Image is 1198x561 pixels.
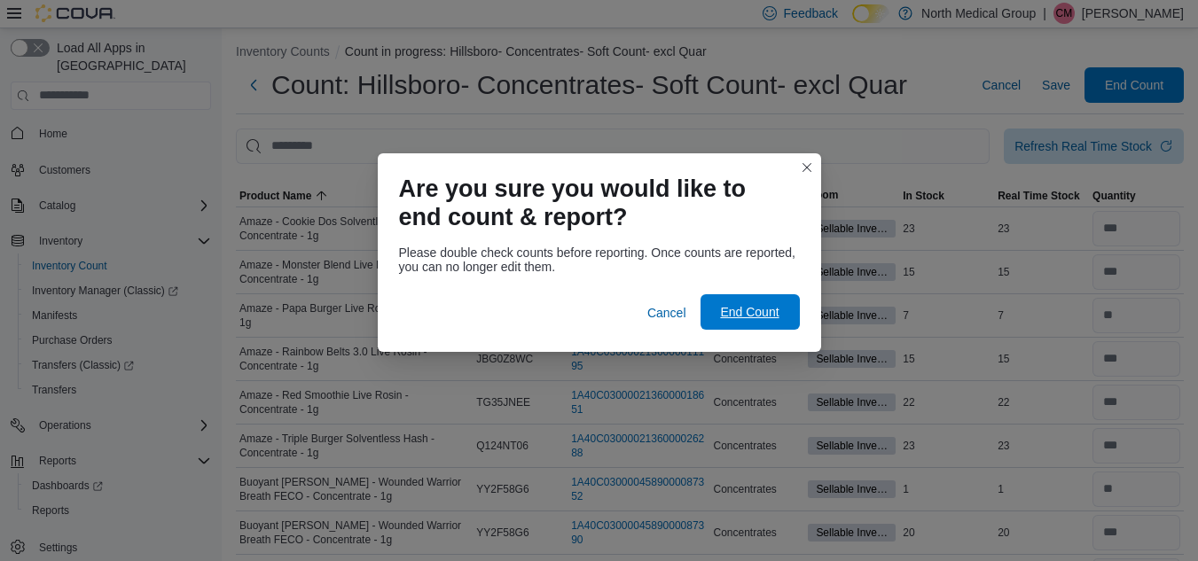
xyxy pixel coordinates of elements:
button: Cancel [640,295,693,331]
span: End Count [720,303,779,321]
button: Closes this modal window [796,157,818,178]
span: Cancel [647,304,686,322]
div: Please double check counts before reporting. Once counts are reported, you can no longer edit them. [399,245,800,274]
button: End Count [701,294,800,330]
h1: Are you sure you would like to end count & report? [399,175,786,231]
